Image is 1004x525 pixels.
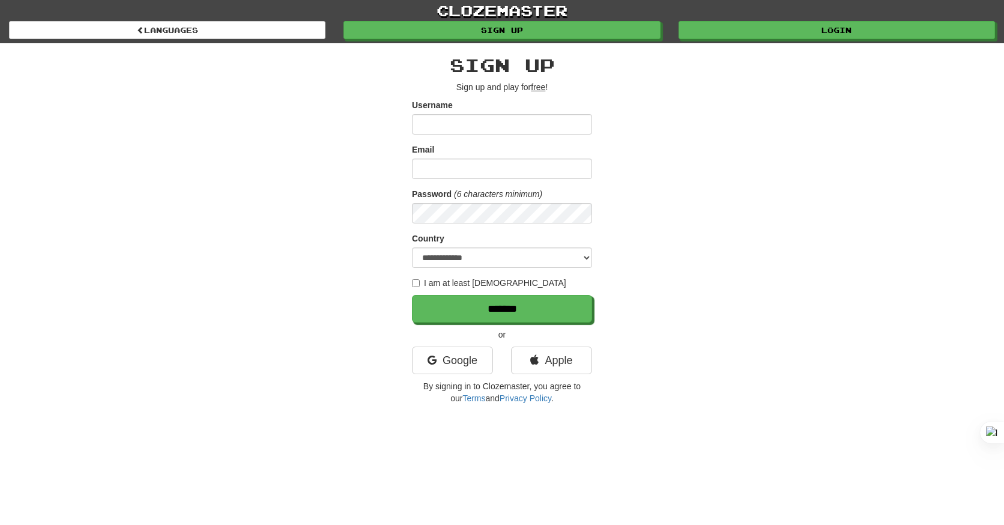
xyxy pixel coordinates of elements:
a: Sign up [343,21,660,39]
a: Privacy Policy [500,393,551,403]
input: I am at least [DEMOGRAPHIC_DATA] [412,279,420,287]
p: or [412,329,592,341]
label: Country [412,232,444,244]
a: Login [679,21,995,39]
a: Terms [462,393,485,403]
a: Apple [511,347,592,374]
em: (6 characters minimum) [454,189,542,199]
label: I am at least [DEMOGRAPHIC_DATA] [412,277,566,289]
a: Google [412,347,493,374]
u: free [531,82,545,92]
p: Sign up and play for ! [412,81,592,93]
label: Email [412,144,434,156]
label: Password [412,188,452,200]
h2: Sign up [412,55,592,75]
label: Username [412,99,453,111]
a: Languages [9,21,325,39]
p: By signing in to Clozemaster, you agree to our and . [412,380,592,404]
